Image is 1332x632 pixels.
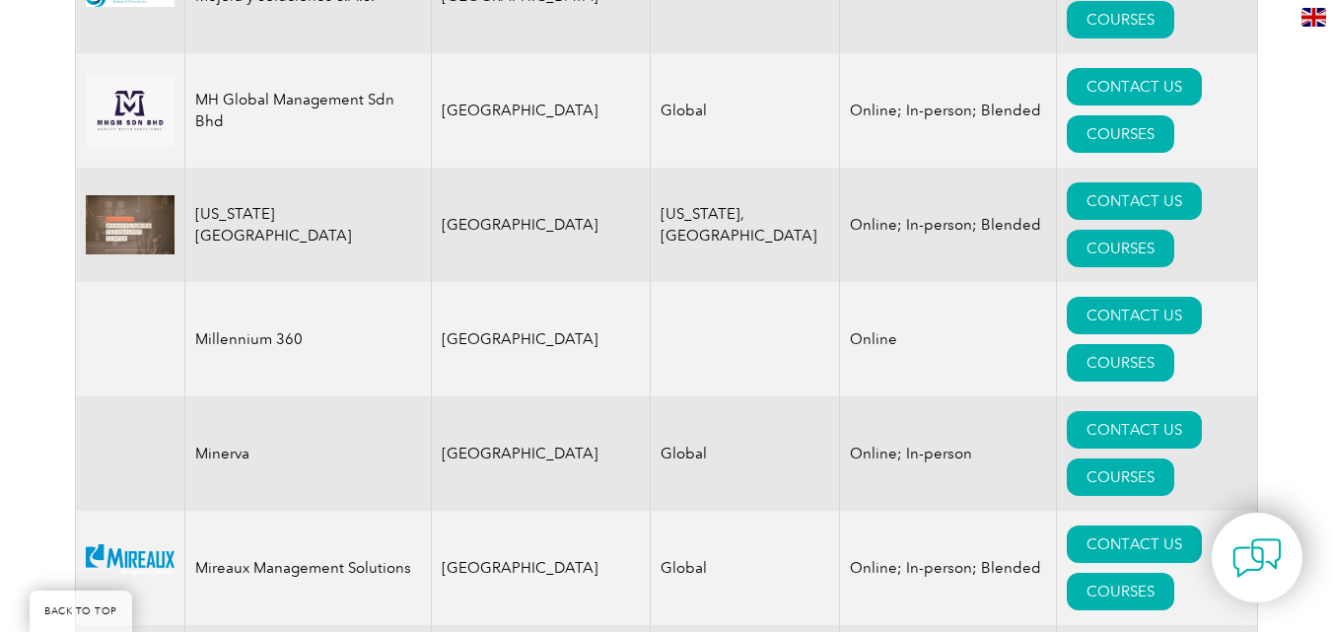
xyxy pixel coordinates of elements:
td: [GEOGRAPHIC_DATA] [431,511,651,625]
td: Online; In-person; Blended [840,511,1057,625]
td: [GEOGRAPHIC_DATA] [431,396,651,511]
a: BACK TO TOP [30,591,132,632]
td: Mireaux Management Solutions [184,511,431,625]
td: [GEOGRAPHIC_DATA] [431,53,651,168]
td: [US_STATE], [GEOGRAPHIC_DATA] [651,168,840,282]
td: Minerva [184,396,431,511]
td: Millennium 360 [184,282,431,396]
img: contact-chat.png [1232,533,1282,583]
img: 4b5e6ceb-3e6f-eb11-a812-00224815377e-logo.jpg [86,195,175,254]
img: 54f63d3f-b34d-ef11-a316-002248944286-logo.jpg [86,75,175,146]
td: Global [651,396,840,511]
td: Online; In-person [840,396,1057,511]
a: CONTACT US [1067,182,1202,220]
td: Online; In-person; Blended [840,53,1057,168]
a: CONTACT US [1067,526,1202,563]
a: COURSES [1067,573,1174,610]
a: COURSES [1067,1,1174,38]
td: Online; In-person; Blended [840,168,1057,282]
a: COURSES [1067,115,1174,153]
td: Global [651,511,840,625]
img: en [1301,8,1326,27]
a: CONTACT US [1067,297,1202,334]
a: COURSES [1067,344,1174,382]
a: CONTACT US [1067,68,1202,105]
a: CONTACT US [1067,411,1202,449]
td: MH Global Management Sdn Bhd [184,53,431,168]
td: Global [651,53,840,168]
img: 12b9a102-445f-eb11-a812-00224814f89d-logo.png [86,544,175,593]
a: COURSES [1067,230,1174,267]
a: COURSES [1067,458,1174,496]
td: [GEOGRAPHIC_DATA] [431,282,651,396]
td: [GEOGRAPHIC_DATA] [431,168,651,282]
td: Online [840,282,1057,396]
td: [US_STATE][GEOGRAPHIC_DATA] [184,168,431,282]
